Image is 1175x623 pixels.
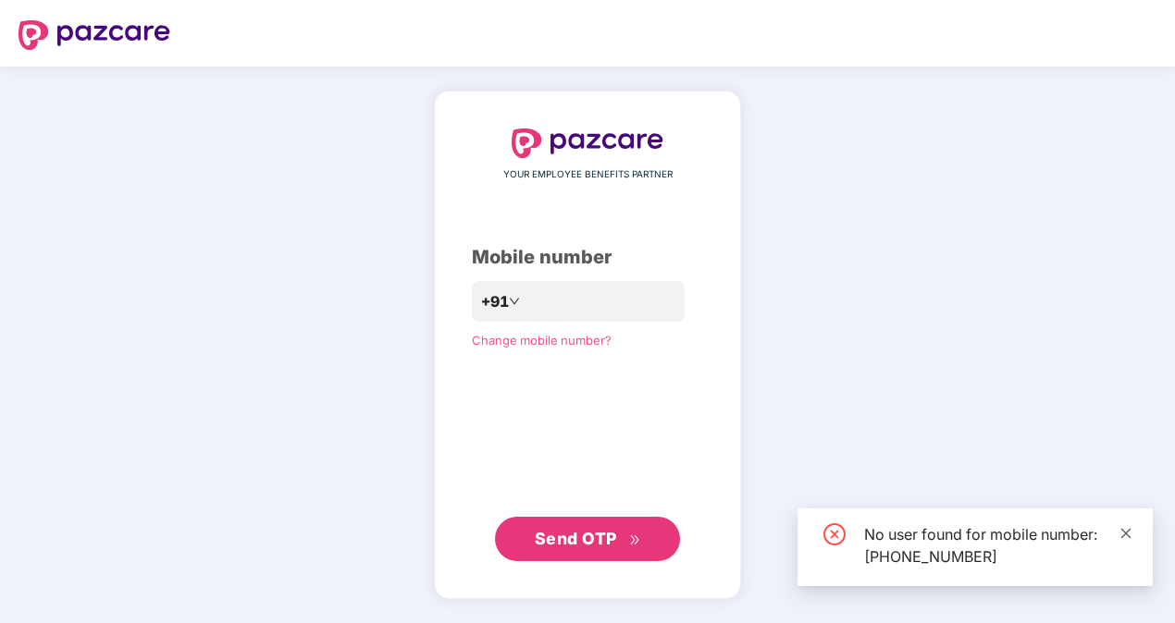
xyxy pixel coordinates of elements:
img: logo [19,20,170,50]
button: Send OTPdouble-right [495,517,680,561]
span: close-circle [823,523,846,545]
span: Send OTP [535,529,617,548]
span: double-right [629,534,641,546]
span: +91 [481,290,509,313]
span: down [509,296,520,307]
span: close [1119,527,1132,540]
img: logo [512,128,663,158]
span: YOUR EMPLOYEE BENEFITS PARTNER [503,167,673,182]
div: Mobile number [472,243,703,272]
a: Change mobile number? [472,333,612,348]
div: No user found for mobile number: [PHONE_NUMBER] [864,523,1131,568]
